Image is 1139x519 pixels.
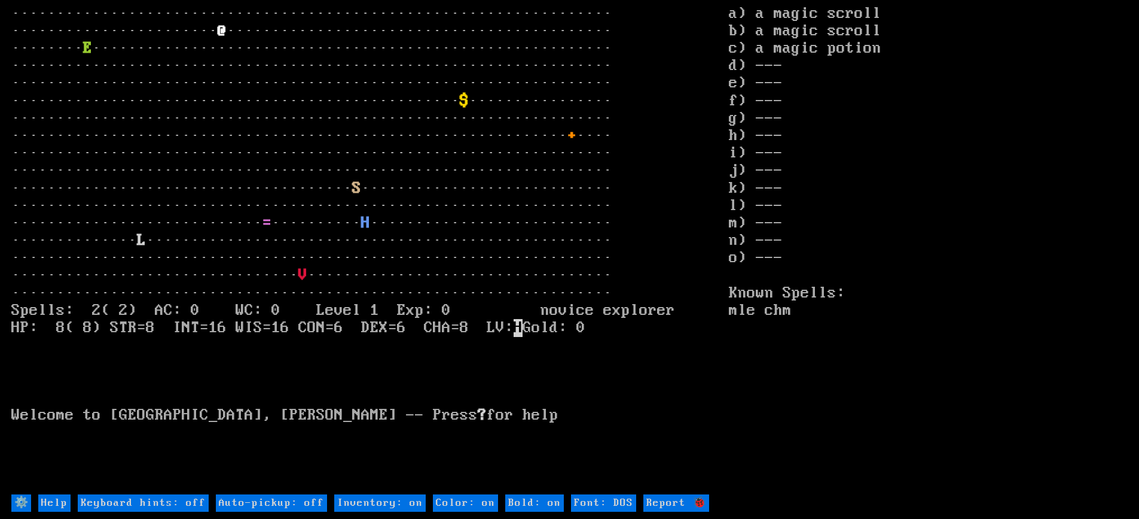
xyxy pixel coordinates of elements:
[83,40,92,57] font: E
[11,494,31,512] input: ⚙️
[11,5,729,493] larn: ··································································· ······················· ·····...
[334,494,426,512] input: Inventory: on
[38,494,71,512] input: Help
[571,494,636,512] input: Font: DOS
[137,232,146,250] font: L
[478,406,487,424] b: ?
[514,319,523,337] mark: H
[567,127,576,145] font: +
[505,494,564,512] input: Bold: on
[216,494,327,512] input: Auto-pickup: off
[460,92,469,110] font: $
[218,22,227,40] font: @
[298,266,307,284] font: V
[352,180,361,198] font: S
[729,5,1128,493] stats: a) a magic scroll b) a magic scroll c) a magic potion d) --- e) --- f) --- g) --- h) --- i) --- j...
[433,494,498,512] input: Color: on
[643,494,709,512] input: Report 🐞
[262,214,271,232] font: =
[361,214,370,232] font: H
[78,494,209,512] input: Keyboard hints: off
